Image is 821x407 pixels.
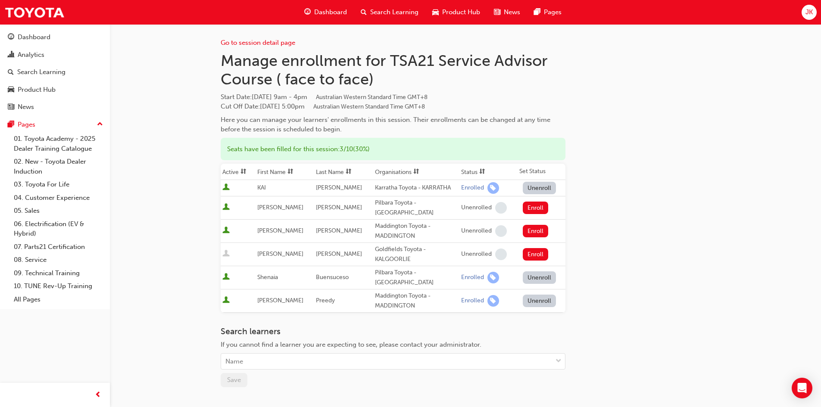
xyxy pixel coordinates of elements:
a: pages-iconPages [527,3,568,21]
button: Unenroll [523,271,556,284]
img: Trak [4,3,65,22]
div: Pilbara Toyota - [GEOGRAPHIC_DATA] [375,198,458,217]
div: Unenrolled [461,227,492,235]
span: Australian Western Standard Time GMT+8 [313,103,425,110]
span: sorting-icon [240,168,247,176]
span: sorting-icon [287,168,293,176]
a: 02. New - Toyota Dealer Induction [10,155,106,178]
div: Name [225,357,243,367]
a: Dashboard [3,29,106,45]
a: 03. Toyota For Life [10,178,106,191]
a: search-iconSearch Learning [354,3,425,21]
a: 08. Service [10,253,106,267]
a: news-iconNews [487,3,527,21]
span: User is inactive [222,250,230,258]
span: If you cannot find a learner you are expecting to see, please contact your administrator. [221,341,481,348]
button: Save [221,373,247,387]
span: User is active [222,227,230,235]
span: User is active [222,183,230,192]
button: Unenroll [523,182,556,194]
a: All Pages [10,293,106,306]
div: Maddington Toyota - MADDINGTON [375,291,458,311]
span: Preedy [316,297,335,304]
div: Goldfields Toyota - KALGOORLIE [375,245,458,264]
th: Toggle SortBy [373,164,459,180]
a: 06. Electrification (EV & Hybrid) [10,217,106,240]
span: learningRecordVerb_NONE-icon [495,202,507,214]
span: Dashboard [314,7,347,17]
th: Set Status [518,164,565,180]
span: [PERSON_NAME] [316,204,362,211]
button: JK [802,5,817,20]
span: News [504,7,520,17]
div: Unenrolled [461,204,492,212]
span: [PERSON_NAME] [316,227,362,234]
div: Analytics [18,50,44,60]
a: Go to session detail page [221,39,295,47]
span: Search Learning [370,7,418,17]
div: Seats have been filled for this session : 3 / 10 ( 30% ) [221,138,565,161]
span: guage-icon [8,34,14,41]
span: Start Date : [221,92,565,102]
span: sorting-icon [413,168,419,176]
a: Search Learning [3,64,106,80]
div: Karratha Toyota - KARRATHA [375,183,458,193]
span: [PERSON_NAME] [316,184,362,191]
button: Enroll [523,248,549,261]
button: Enroll [523,225,549,237]
span: User is active [222,296,230,305]
div: Pages [18,120,35,130]
div: Enrolled [461,184,484,192]
span: Shenaia [257,273,278,281]
button: Pages [3,117,106,133]
span: [PERSON_NAME] [257,204,303,211]
span: [PERSON_NAME] [257,250,303,258]
div: Maddington Toyota - MADDINGTON [375,221,458,241]
span: news-icon [494,7,500,18]
span: JK [805,7,813,17]
th: Toggle SortBy [221,164,256,180]
span: [PERSON_NAME] [257,227,303,234]
button: DashboardAnalyticsSearch LearningProduct HubNews [3,28,106,117]
span: Australian Western Standard Time GMT+8 [316,93,428,101]
span: pages-icon [8,121,14,129]
span: news-icon [8,103,14,111]
span: up-icon [97,119,103,130]
span: learningRecordVerb_ENROLL-icon [487,295,499,307]
span: Buensuceso [316,273,349,281]
button: Unenroll [523,295,556,307]
div: Search Learning [17,67,66,77]
a: Product Hub [3,82,106,98]
span: down-icon [556,356,562,367]
span: User is active [222,273,230,282]
span: [DATE] 9am - 4pm [252,93,428,101]
span: car-icon [8,86,14,94]
a: car-iconProduct Hub [425,3,487,21]
a: Analytics [3,47,106,63]
a: guage-iconDashboard [297,3,354,21]
span: search-icon [8,68,14,76]
span: car-icon [432,7,439,18]
h3: Search learners [221,326,565,336]
span: sorting-icon [346,168,352,176]
span: learningRecordVerb_ENROLL-icon [487,272,499,283]
span: sorting-icon [479,168,485,176]
th: Toggle SortBy [314,164,373,180]
div: Here you can manage your learners' enrollments in this session. Their enrollments can be changed ... [221,115,565,134]
a: 07. Parts21 Certification [10,240,106,254]
div: Dashboard [18,32,50,42]
span: Cut Off Date : [DATE] 5:00pm [221,103,425,110]
span: chart-icon [8,51,14,59]
span: Product Hub [442,7,480,17]
a: News [3,99,106,115]
a: 05. Sales [10,204,106,217]
th: Toggle SortBy [459,164,518,180]
a: 04. Customer Experience [10,191,106,205]
th: Toggle SortBy [256,164,314,180]
a: 09. Technical Training [10,267,106,280]
div: News [18,102,34,112]
span: learningRecordVerb_NONE-icon [495,225,507,237]
span: Pages [544,7,562,17]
